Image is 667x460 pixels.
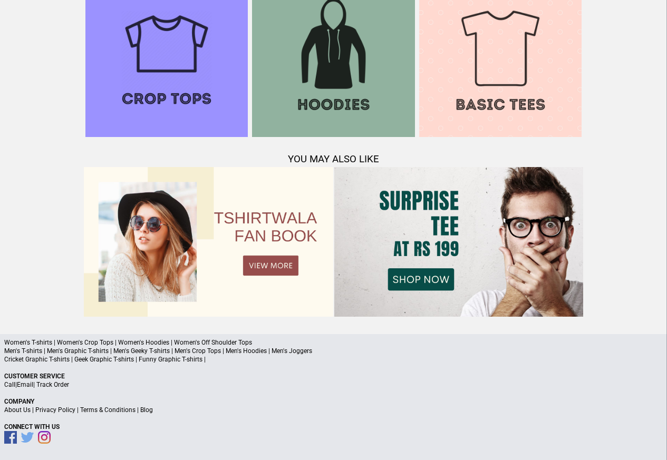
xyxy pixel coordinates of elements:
[36,381,69,388] a: Track Order
[4,397,663,406] p: Company
[17,381,33,388] a: Email
[4,406,31,414] a: About Us
[4,381,15,388] a: Call
[288,153,379,165] span: YOU MAY ALSO LIKE
[4,380,663,389] p: | |
[80,406,136,414] a: Terms & Conditions
[4,355,663,364] p: Cricket Graphic T-shirts | Geek Graphic T-shirts | Funny Graphic T-shirts |
[4,372,663,380] p: Customer Service
[4,423,663,431] p: Connect With Us
[4,338,663,347] p: Women's T-shirts | Women's Crop Tops | Women's Hoodies | Women's Off Shoulder Tops
[4,406,663,414] p: | | |
[4,347,663,355] p: Men's T-shirts | Men's Graphic T-shirts | Men's Geeky T-shirts | Men's Crop Tops | Men's Hoodies ...
[35,406,75,414] a: Privacy Policy
[140,406,153,414] a: Blog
